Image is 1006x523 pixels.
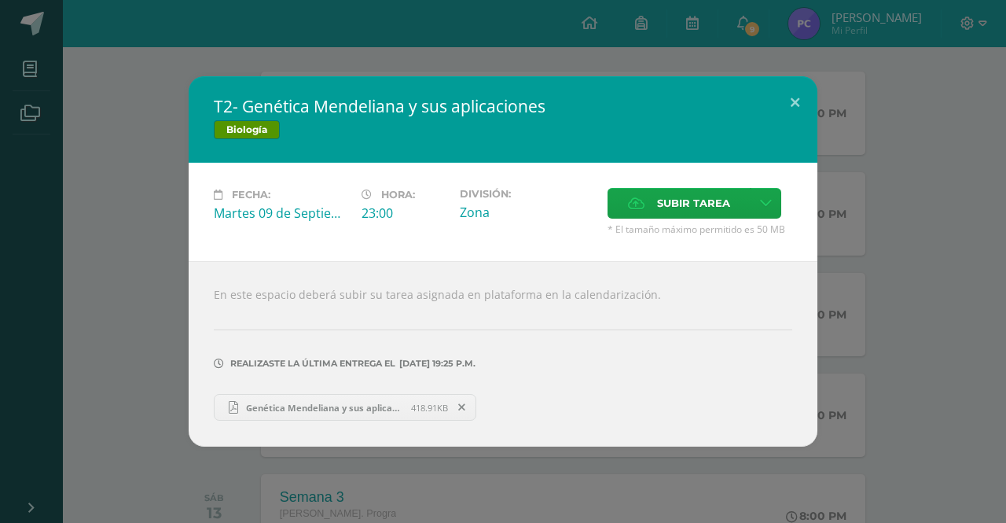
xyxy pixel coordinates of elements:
[214,120,280,139] span: Biología
[238,402,411,414] span: Genética Mendeliana y sus aplicaciones.pdf
[657,189,730,218] span: Subir tarea
[230,358,395,369] span: Realizaste la última entrega el
[214,394,476,421] a: Genética Mendeliana y sus aplicaciones.pdf 418.91KB
[411,402,448,414] span: 418.91KB
[381,189,415,201] span: Hora:
[460,188,595,200] label: División:
[395,363,475,364] span: [DATE] 19:25 p.m.
[460,204,595,221] div: Zona
[214,204,349,222] div: Martes 09 de Septiembre
[773,76,817,130] button: Close (Esc)
[232,189,270,201] span: Fecha:
[214,95,792,117] h2: T2- Genética Mendeliana y sus aplicaciones
[449,399,475,416] span: Remover entrega
[362,204,447,222] div: 23:00
[189,261,817,447] div: En este espacio deberá subir su tarea asignada en plataforma en la calendarización.
[608,223,792,236] span: * El tamaño máximo permitido es 50 MB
